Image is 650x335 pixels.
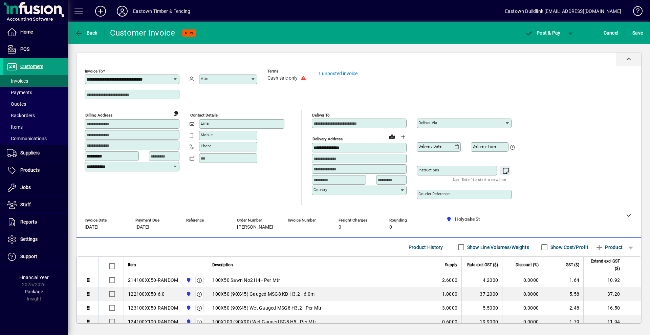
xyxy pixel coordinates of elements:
span: Product History [409,242,443,253]
button: Save [631,27,645,39]
span: ave [632,27,643,38]
a: Staff [3,196,68,213]
span: Payments [7,90,32,95]
a: Home [3,24,68,41]
span: Holyoake St [184,304,192,312]
span: 0 [339,225,341,230]
mat-label: Deliver via [418,120,437,125]
a: Payments [3,87,68,98]
mat-label: Invoice To [85,69,103,74]
span: Description [212,261,233,269]
td: 37.20 [583,287,624,301]
a: Reports [3,214,68,231]
span: Back [75,30,97,36]
mat-label: Delivery time [473,144,496,149]
app-page-header-button: Back [68,27,105,39]
span: Package [25,289,43,294]
span: 0.6000 [442,318,458,325]
div: Eastown Timber & Fencing [133,6,190,17]
span: Extend excl GST ($) [588,257,620,272]
span: [PERSON_NAME] [237,225,273,230]
span: Cash sale only [267,76,298,81]
mat-label: Phone [201,144,212,148]
span: Holyoake St [184,276,192,284]
span: Quotes [7,101,26,107]
a: Jobs [3,179,68,196]
span: 2.6000 [442,277,458,284]
mat-label: Instructions [418,168,439,172]
button: Back [73,27,99,39]
td: 0.0000 [502,315,543,329]
button: Cancel [602,27,620,39]
span: Items [7,124,23,130]
span: Backorders [7,113,35,118]
td: 10.92 [583,273,624,287]
a: Suppliers [3,145,68,162]
button: Product History [406,241,446,253]
div: 214100X050-RANDOM [128,277,178,284]
a: Communications [3,133,68,144]
td: 16.50 [583,301,624,315]
a: 1 unposted invoice [318,71,357,76]
div: 19.9000 [466,318,498,325]
div: 123100X050-RANDOM [128,305,178,311]
button: Copy to Delivery address [170,108,181,119]
span: Rate excl GST ($) [467,261,498,269]
span: Suppliers [20,150,40,155]
div: Eastown Buildlink [EMAIL_ADDRESS][DOMAIN_NAME] [505,6,621,17]
a: POS [3,41,68,58]
mat-hint: Use 'Enter' to start a new line [453,175,506,183]
button: Profile [111,5,133,17]
span: Discount (%) [516,261,539,269]
label: Show Cost/Profit [549,244,588,251]
a: Knowledge Base [628,1,642,23]
td: 11.94 [583,315,624,329]
a: Invoices [3,75,68,87]
span: GST ($) [566,261,579,269]
span: 100X100 (90X90) Wet Gauged SG8 H5 - Per Mtr [212,318,316,325]
a: Quotes [3,98,68,110]
mat-label: Courier Reference [418,191,450,196]
div: 37.2000 [466,291,498,297]
td: 5.58 [543,287,583,301]
span: Customers [20,64,43,69]
div: 124100X100-RANDOM [128,318,178,325]
mat-label: Mobile [201,132,213,137]
a: Backorders [3,110,68,121]
td: 0.0000 [502,273,543,287]
span: 100X50 (90X45) Wet Gauged MSG8 H3.2 - Per Mtr [212,305,322,311]
span: Cancel [604,27,619,38]
span: Product [595,242,623,253]
span: Supply [445,261,457,269]
a: Items [3,121,68,133]
button: Choose address [397,131,408,142]
span: [DATE] [135,225,149,230]
a: Products [3,162,68,179]
span: Home [20,29,33,35]
span: Support [20,254,37,259]
span: S [632,30,635,36]
mat-label: Deliver To [312,113,330,118]
mat-label: Email [201,121,211,126]
span: Settings [20,236,38,242]
span: NEW [185,31,193,35]
mat-label: Attn [201,76,208,81]
span: Financial Year [19,275,49,280]
span: 1.0000 [442,291,458,297]
span: - [288,225,289,230]
td: 1.79 [543,315,583,329]
td: 1.64 [543,273,583,287]
label: Show Line Volumes/Weights [466,244,529,251]
div: 5.5000 [466,305,498,311]
span: [DATE] [85,225,99,230]
span: Invoices [7,78,28,84]
span: ost & Pay [525,30,561,36]
span: Jobs [20,185,31,190]
td: 0.0000 [502,301,543,315]
span: Communications [7,136,47,141]
span: Holyoake St [184,318,192,326]
mat-label: Delivery date [418,144,441,149]
span: POS [20,46,29,52]
div: 122100X050-6.0 [128,291,165,297]
span: 3.0000 [442,305,458,311]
